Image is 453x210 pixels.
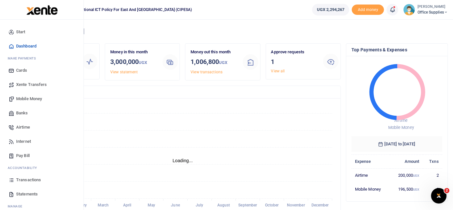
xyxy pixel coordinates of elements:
[30,89,335,96] h4: Transactions Overview
[11,56,36,61] span: ake Payments
[110,70,138,74] a: View statement
[271,69,285,73] a: View all
[16,110,28,116] span: Banks
[5,134,78,149] a: Internet
[5,92,78,106] a: Mobile Money
[16,177,41,183] span: Transactions
[390,169,423,183] td: 200,000
[351,46,442,53] h4: Top Payments & Expenses
[271,57,318,67] h3: 1
[423,183,442,196] td: 1
[16,152,30,159] span: Pay Bill
[352,5,384,15] span: Add money
[5,39,78,53] a: Dashboard
[110,49,157,56] p: Money in this month
[423,155,442,169] th: Txns
[352,5,384,15] li: Toup your wallet
[148,203,155,208] tspan: May
[16,29,25,35] span: Start
[5,78,78,92] a: Xente Transfers
[191,70,222,74] a: View transactions
[287,203,305,208] tspan: November
[5,120,78,134] a: Airtime
[351,169,390,183] td: Airtime
[413,174,419,177] small: UGX
[351,136,442,152] h6: [DATE] to [DATE]
[110,57,157,68] h3: 3,000,000
[139,60,147,65] small: UGX
[191,49,237,56] p: Money out this month
[403,4,415,16] img: profile-user
[5,63,78,78] a: Cards
[5,149,78,163] a: Pay Bill
[5,173,78,187] a: Transactions
[5,53,78,63] li: M
[418,4,448,10] small: [PERSON_NAME]
[388,125,414,130] span: Mobile Money
[13,165,37,170] span: countability
[403,4,448,16] a: profile-user [PERSON_NAME] Office Supplies
[16,138,31,145] span: Internet
[172,158,193,163] text: Loading...
[311,203,329,208] tspan: December
[5,187,78,201] a: Statements
[317,6,344,13] span: UGX 2,294,267
[413,188,419,191] small: UGX
[390,155,423,169] th: Amount
[5,25,78,39] a: Start
[16,43,36,49] span: Dashboard
[26,7,58,12] a: logo-small logo-large logo-large
[16,191,38,197] span: Statements
[191,57,237,68] h3: 1,006,800
[312,4,349,16] a: UGX 2,294,267
[423,169,442,183] td: 2
[431,188,447,204] iframe: Intercom live chat
[39,7,194,13] span: Collaboration on International ICT Policy For East and [GEOGRAPHIC_DATA] (CIPESA)
[16,124,30,131] span: Airtime
[123,203,132,208] tspan: April
[71,203,87,208] tspan: February
[16,81,47,88] span: Xente Transfers
[310,4,352,16] li: Wallet ballance
[271,49,318,56] p: Approve requests
[16,67,27,74] span: Cards
[11,204,23,209] span: anage
[351,155,390,169] th: Expense
[418,9,448,15] span: Office Supplies
[5,163,78,173] li: Ac
[98,203,109,208] tspan: March
[5,106,78,120] a: Banks
[444,188,449,193] span: 2
[351,183,390,196] td: Mobile Money
[352,7,384,12] a: Add money
[26,5,58,15] img: logo-large
[394,118,408,123] span: Airtime
[390,183,423,196] td: 196,500
[219,60,227,65] small: UGX
[25,28,448,35] h4: Hello [PERSON_NAME]
[16,96,42,102] span: Mobile Money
